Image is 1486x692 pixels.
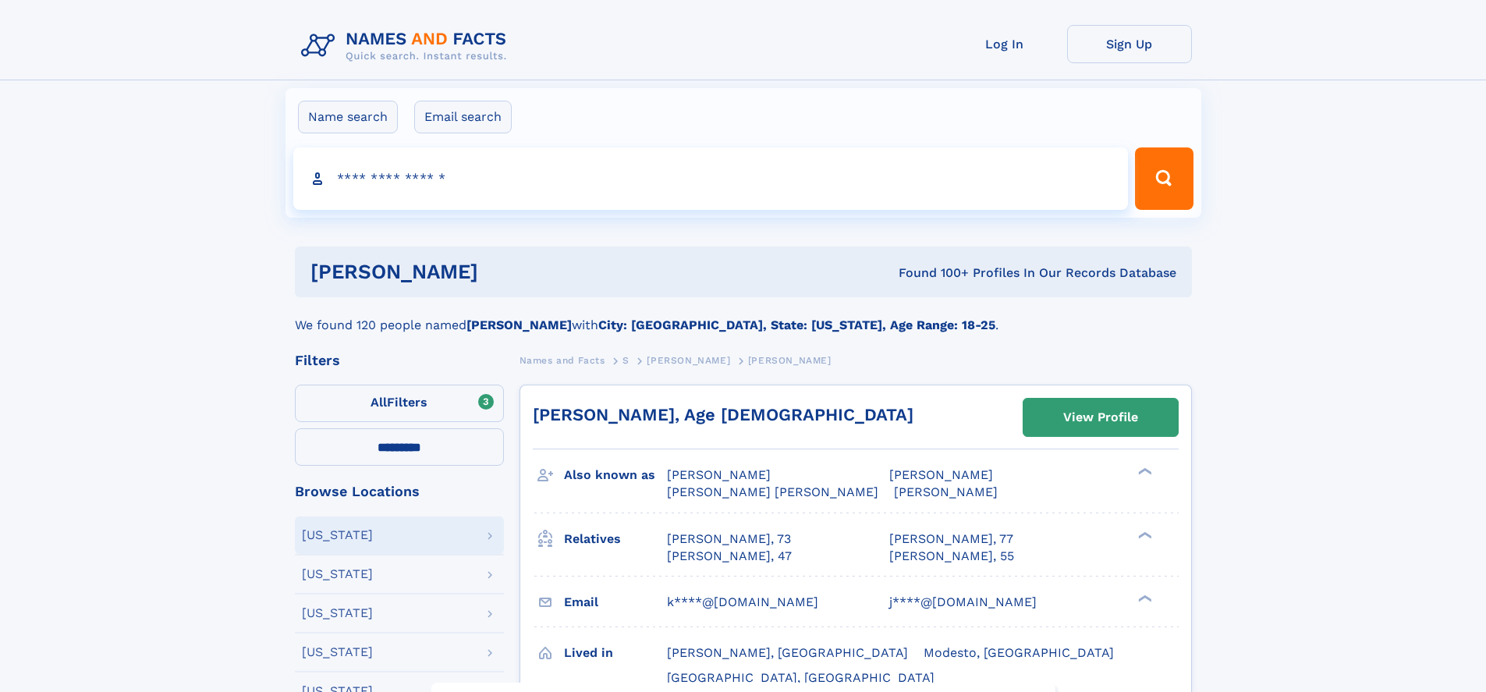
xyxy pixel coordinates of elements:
[466,318,572,332] b: [PERSON_NAME]
[1063,399,1138,435] div: View Profile
[310,262,689,282] h1: [PERSON_NAME]
[1023,399,1178,436] a: View Profile
[598,318,995,332] b: City: [GEOGRAPHIC_DATA], State: [US_STATE], Age Range: 18-25
[302,568,373,580] div: [US_STATE]
[1134,593,1153,603] div: ❯
[667,531,791,548] a: [PERSON_NAME], 73
[564,526,667,552] h3: Relatives
[298,101,398,133] label: Name search
[371,395,387,410] span: All
[295,484,504,499] div: Browse Locations
[889,531,1013,548] a: [PERSON_NAME], 77
[622,350,630,370] a: S
[520,350,605,370] a: Names and Facts
[414,101,512,133] label: Email search
[293,147,1129,210] input: search input
[667,484,878,499] span: [PERSON_NAME] [PERSON_NAME]
[942,25,1067,63] a: Log In
[748,355,832,366] span: [PERSON_NAME]
[667,467,771,482] span: [PERSON_NAME]
[647,350,730,370] a: [PERSON_NAME]
[889,548,1014,565] a: [PERSON_NAME], 55
[622,355,630,366] span: S
[894,484,998,499] span: [PERSON_NAME]
[1134,467,1153,477] div: ❯
[924,645,1114,660] span: Modesto, [GEOGRAPHIC_DATA]
[302,607,373,619] div: [US_STATE]
[564,462,667,488] h3: Also known as
[564,589,667,616] h3: Email
[667,645,908,660] span: [PERSON_NAME], [GEOGRAPHIC_DATA]
[295,25,520,67] img: Logo Names and Facts
[667,548,792,565] a: [PERSON_NAME], 47
[564,640,667,666] h3: Lived in
[302,646,373,658] div: [US_STATE]
[1067,25,1192,63] a: Sign Up
[295,385,504,422] label: Filters
[688,264,1176,282] div: Found 100+ Profiles In Our Records Database
[1135,147,1193,210] button: Search Button
[647,355,730,366] span: [PERSON_NAME]
[667,670,935,685] span: [GEOGRAPHIC_DATA], [GEOGRAPHIC_DATA]
[1134,530,1153,540] div: ❯
[302,529,373,541] div: [US_STATE]
[533,405,913,424] a: [PERSON_NAME], Age [DEMOGRAPHIC_DATA]
[295,297,1192,335] div: We found 120 people named with .
[295,353,504,367] div: Filters
[889,467,993,482] span: [PERSON_NAME]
